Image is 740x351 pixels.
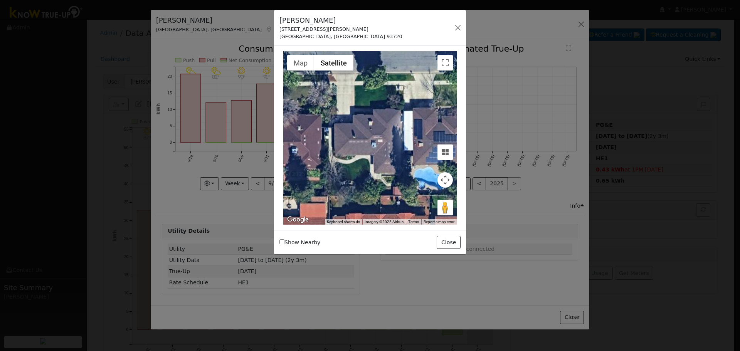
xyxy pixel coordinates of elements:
label: Show Nearby [279,238,320,247]
button: Toggle fullscreen view [437,55,453,71]
button: Show satellite imagery [314,55,353,71]
a: Report a map error [424,220,454,224]
h5: [PERSON_NAME] [279,15,402,25]
input: Show Nearby [279,239,284,244]
a: Terms (opens in new tab) [408,220,419,224]
button: Drag Pegman onto the map to open Street View [437,200,453,215]
button: Show street map [287,55,314,71]
button: Close [437,236,460,249]
img: Google [285,215,311,225]
button: Map camera controls [437,172,453,188]
button: Tilt map [437,144,453,160]
div: [GEOGRAPHIC_DATA], [GEOGRAPHIC_DATA] 93720 [279,33,402,40]
button: Keyboard shortcuts [327,219,360,225]
span: Imagery ©2025 Airbus [365,220,404,224]
a: Open this area in Google Maps (opens a new window) [285,215,311,225]
div: [STREET_ADDRESS][PERSON_NAME] [279,25,402,33]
